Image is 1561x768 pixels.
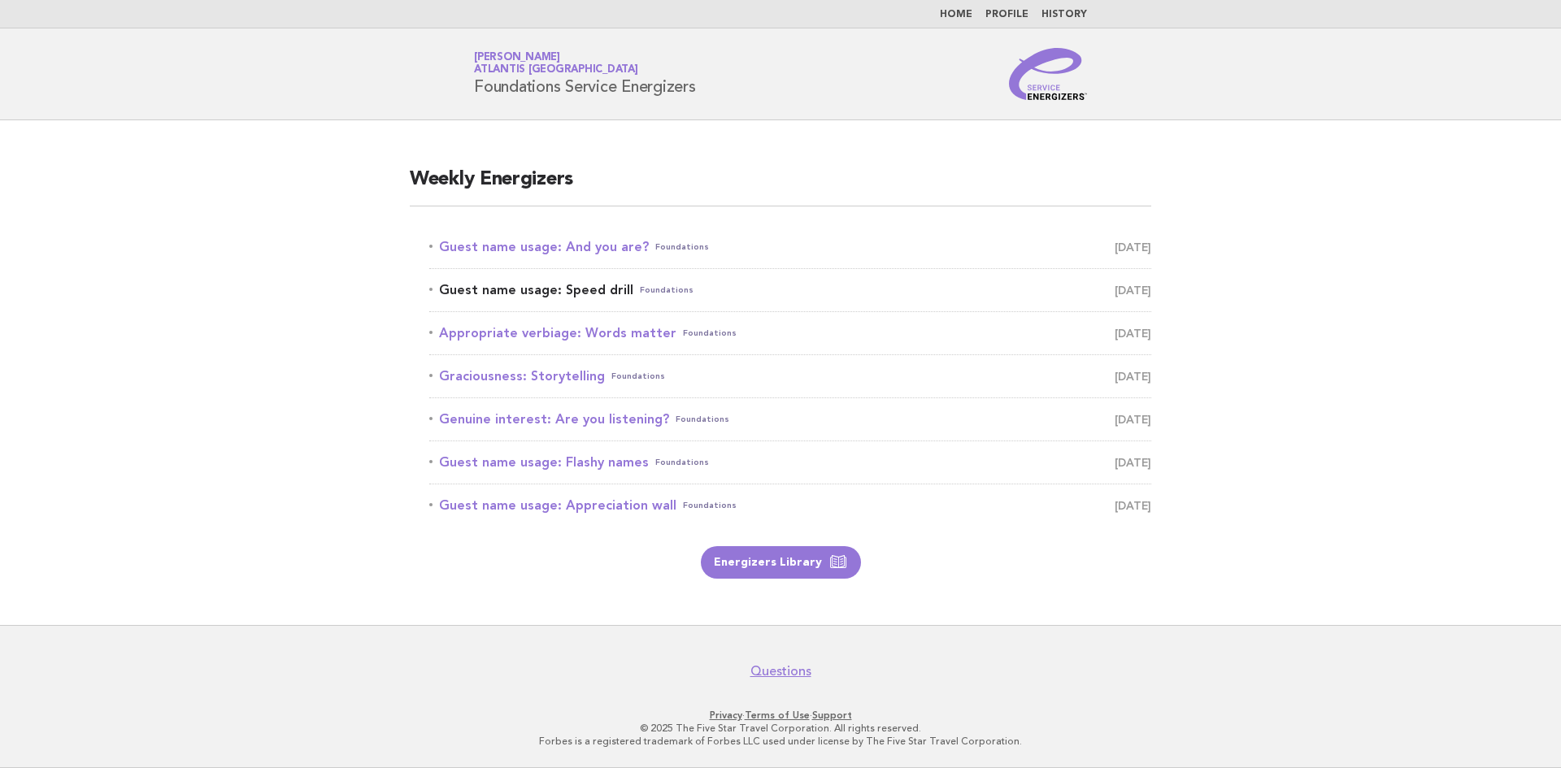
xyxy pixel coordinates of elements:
[1115,365,1151,388] span: [DATE]
[429,451,1151,474] a: Guest name usage: Flashy namesFoundations [DATE]
[429,494,1151,517] a: Guest name usage: Appreciation wallFoundations [DATE]
[1115,279,1151,302] span: [DATE]
[474,52,638,75] a: [PERSON_NAME]Atlantis [GEOGRAPHIC_DATA]
[1009,48,1087,100] img: Service Energizers
[611,365,665,388] span: Foundations
[985,10,1028,20] a: Profile
[1115,236,1151,258] span: [DATE]
[429,365,1151,388] a: Graciousness: StorytellingFoundations [DATE]
[1115,494,1151,517] span: [DATE]
[745,709,810,721] a: Terms of Use
[1115,451,1151,474] span: [DATE]
[474,65,638,76] span: Atlantis [GEOGRAPHIC_DATA]
[1041,10,1087,20] a: History
[683,494,737,517] span: Foundations
[410,167,1151,206] h2: Weekly Energizers
[429,408,1151,431] a: Genuine interest: Are you listening?Foundations [DATE]
[683,322,737,345] span: Foundations
[676,408,729,431] span: Foundations
[640,279,694,302] span: Foundations
[1115,408,1151,431] span: [DATE]
[940,10,972,20] a: Home
[429,279,1151,302] a: Guest name usage: Speed drillFoundations [DATE]
[750,663,811,679] a: Questions
[283,709,1278,722] p: · ·
[655,451,709,474] span: Foundations
[812,709,852,721] a: Support
[474,53,696,95] h1: Foundations Service Energizers
[701,546,861,579] a: Energizers Library
[655,236,709,258] span: Foundations
[283,735,1278,748] p: Forbes is a registered trademark of Forbes LLC used under license by The Five Star Travel Corpora...
[710,709,742,721] a: Privacy
[1115,322,1151,345] span: [DATE]
[429,322,1151,345] a: Appropriate verbiage: Words matterFoundations [DATE]
[283,722,1278,735] p: © 2025 The Five Star Travel Corporation. All rights reserved.
[429,236,1151,258] a: Guest name usage: And you are?Foundations [DATE]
